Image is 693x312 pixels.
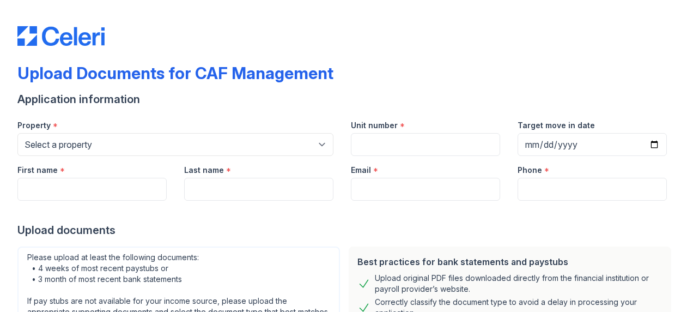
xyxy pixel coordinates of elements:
div: Best practices for bank statements and paystubs [357,255,662,268]
label: Phone [518,165,542,176]
div: Upload original PDF files downloaded directly from the financial institution or payroll provider’... [375,273,662,295]
label: Target move in date [518,120,595,131]
label: Last name [184,165,224,176]
div: Application information [17,92,676,107]
label: Unit number [351,120,398,131]
label: First name [17,165,58,176]
div: Upload documents [17,223,676,238]
label: Email [351,165,371,176]
label: Property [17,120,51,131]
img: CE_Logo_Blue-a8612792a0a2168367f1c8372b55b34899dd931a85d93a1a3d3e32e68fde9ad4.png [17,26,105,46]
div: Upload Documents for CAF Management [17,63,333,83]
